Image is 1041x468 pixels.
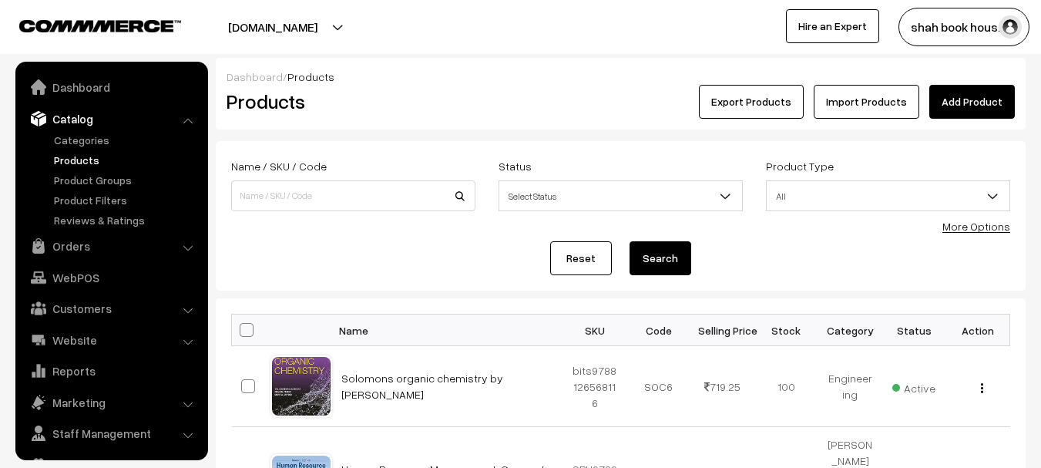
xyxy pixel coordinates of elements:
[332,315,563,346] th: Name
[19,326,203,354] a: Website
[882,315,946,346] th: Status
[19,73,203,101] a: Dashboard
[227,89,474,113] h2: Products
[767,183,1009,210] span: All
[814,85,919,119] a: Import Products
[754,346,818,427] td: 100
[341,372,503,401] a: Solomons organic chemistry by [PERSON_NAME]
[942,220,1010,233] a: More Options
[19,264,203,291] a: WebPOS
[50,132,203,148] a: Categories
[19,105,203,133] a: Catalog
[818,346,882,427] td: Engineering
[766,180,1010,211] span: All
[50,172,203,188] a: Product Groups
[766,158,834,174] label: Product Type
[19,15,154,34] a: COMMMERCE
[231,158,327,174] label: Name / SKU / Code
[19,232,203,260] a: Orders
[227,70,283,83] a: Dashboard
[626,315,690,346] th: Code
[499,180,743,211] span: Select Status
[19,20,181,32] img: COMMMERCE
[563,346,627,427] td: bits9788126568116
[231,180,475,211] input: Name / SKU / Code
[19,419,203,447] a: Staff Management
[227,69,1015,85] div: /
[699,85,804,119] button: Export Products
[50,212,203,228] a: Reviews & Ratings
[499,183,742,210] span: Select Status
[630,241,691,275] button: Search
[929,85,1015,119] a: Add Product
[50,192,203,208] a: Product Filters
[19,357,203,385] a: Reports
[499,158,532,174] label: Status
[892,376,935,396] span: Active
[754,315,818,346] th: Stock
[690,315,754,346] th: Selling Price
[19,295,203,322] a: Customers
[981,383,983,393] img: Menu
[786,9,879,43] a: Hire an Expert
[550,241,612,275] a: Reset
[287,70,334,83] span: Products
[818,315,882,346] th: Category
[946,315,1010,346] th: Action
[626,346,690,427] td: SOC6
[898,8,1029,46] button: shah book hous…
[19,389,203,416] a: Marketing
[563,315,627,346] th: SKU
[50,152,203,168] a: Products
[999,15,1022,39] img: user
[174,8,371,46] button: [DOMAIN_NAME]
[690,346,754,427] td: 719.25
